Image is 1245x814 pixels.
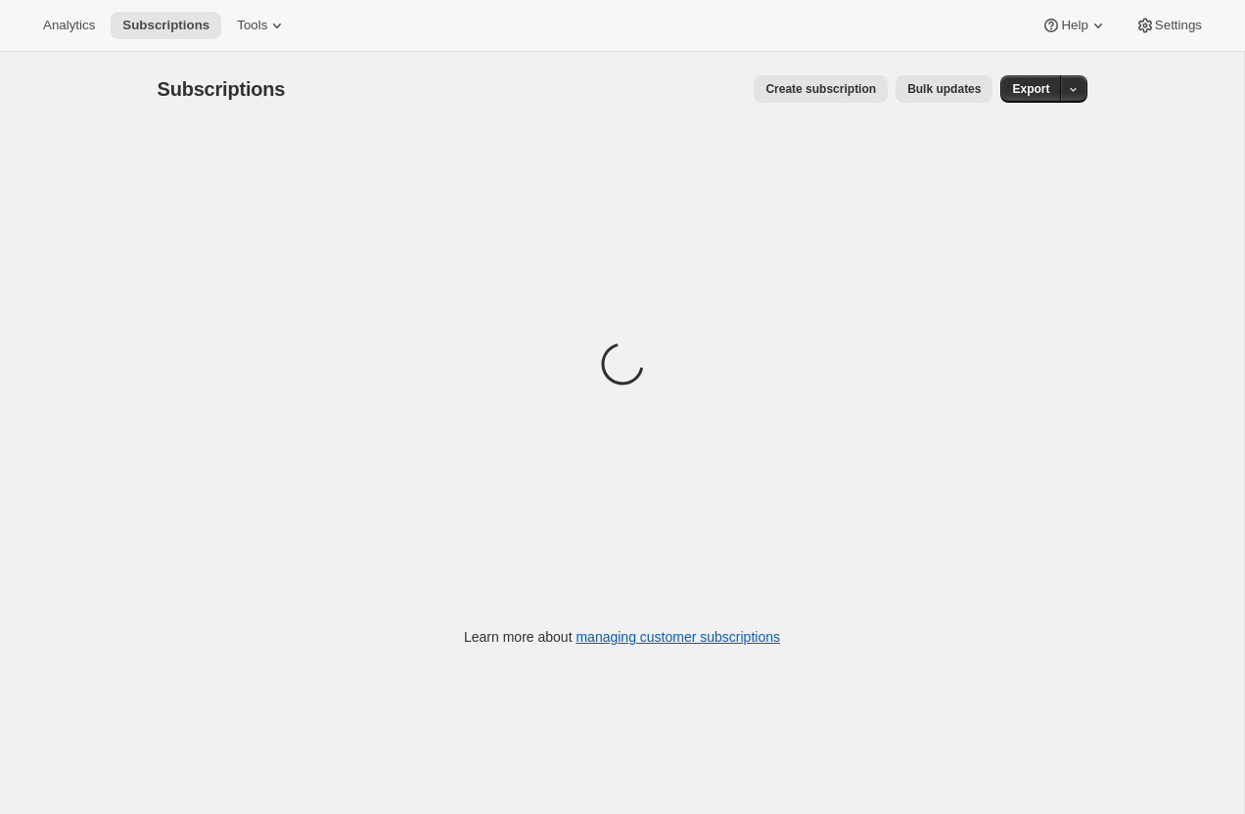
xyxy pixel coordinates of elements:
button: Tools [225,12,299,39]
span: Help [1061,18,1087,33]
p: Learn more about [464,627,780,647]
span: Export [1012,81,1049,97]
span: Tools [237,18,267,33]
button: Subscriptions [111,12,221,39]
button: Help [1030,12,1119,39]
span: Create subscription [765,81,876,97]
a: managing customer subscriptions [576,629,780,645]
span: Bulk updates [907,81,981,97]
span: Analytics [43,18,95,33]
button: Analytics [31,12,107,39]
button: Create subscription [754,75,888,103]
span: Subscriptions [122,18,209,33]
span: Subscriptions [158,78,286,100]
button: Export [1000,75,1061,103]
button: Settings [1124,12,1214,39]
button: Bulk updates [896,75,992,103]
span: Settings [1155,18,1202,33]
